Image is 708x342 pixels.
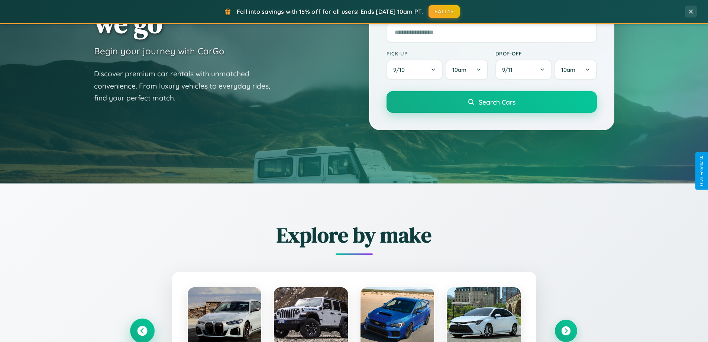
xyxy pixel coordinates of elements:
button: 10am [446,60,488,80]
span: Fall into savings with 15% off for all users! Ends [DATE] 10am PT. [237,8,423,15]
div: Give Feedback [699,156,704,186]
button: 9/11 [495,60,552,80]
h2: Explore by make [131,221,577,249]
button: Search Cars [387,91,597,113]
button: 10am [555,60,597,80]
span: 9 / 10 [393,66,408,73]
label: Drop-off [495,50,597,57]
span: 10am [561,66,575,73]
h3: Begin your journey with CarGo [94,45,224,57]
label: Pick-up [387,50,488,57]
button: FALL15 [429,5,460,18]
span: 10am [452,66,466,73]
span: 9 / 11 [502,66,516,73]
p: Discover premium car rentals with unmatched convenience. From luxury vehicles to everyday rides, ... [94,68,280,104]
span: Search Cars [479,98,515,106]
button: 9/10 [387,60,443,80]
